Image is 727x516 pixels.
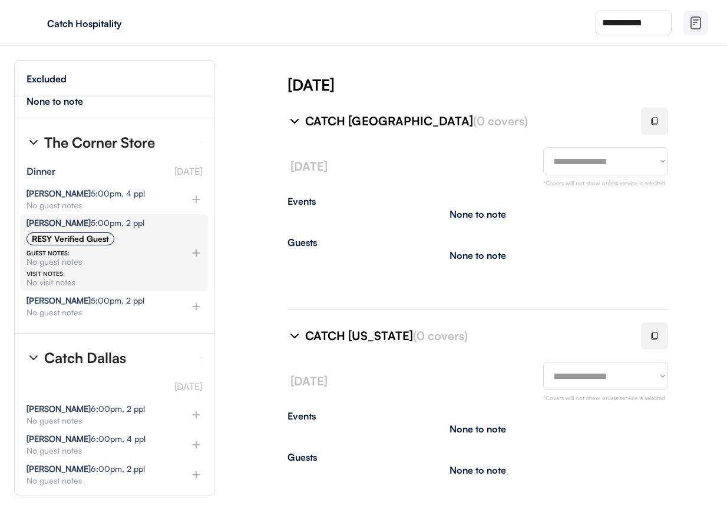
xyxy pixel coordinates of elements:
div: Events [288,197,668,206]
div: No guest notes [27,447,171,455]
img: plus%20%281%29.svg [190,194,202,205]
strong: [PERSON_NAME] [27,295,91,305]
div: Catch Hospitality [47,19,196,28]
div: No guest notes [27,258,171,266]
font: [DATE] [174,381,202,392]
div: 6:00pm, 2 ppl [27,465,145,473]
div: Catch Dallas [44,351,126,365]
img: chevron-right%20%281%29.svg [27,135,41,149]
div: Excluded [27,74,67,84]
div: No guest notes [27,308,171,317]
div: No guest notes [27,477,171,485]
font: [DATE] [174,165,202,177]
div: GUEST NOTES: [27,250,171,256]
div: The Corner Store [44,135,155,149]
div: None to note [450,251,506,260]
div: [DATE] [288,74,727,95]
img: chevron-right%20%281%29.svg [288,329,302,343]
div: None to note [27,96,105,106]
div: None to note [450,209,506,219]
div: 6:00pm, 2 ppl [27,405,145,413]
strong: [PERSON_NAME] [27,464,91,474]
div: No guest notes [27,417,171,425]
div: RESY Verified Guest [32,235,109,243]
img: plus%20%281%29.svg [190,469,202,481]
img: chevron-right%20%281%29.svg [27,351,41,365]
div: 5:00pm, 2 ppl [27,297,144,305]
img: plus%20%281%29.svg [190,409,202,421]
div: Dinner [27,167,55,176]
div: 5:00pm, 2 ppl [27,219,144,227]
font: [DATE] [290,159,328,174]
strong: [PERSON_NAME] [27,188,91,198]
div: No visit notes [27,278,171,287]
strong: [PERSON_NAME] [27,404,91,414]
font: *Covers will not show unless service is selected [543,179,665,187]
div: Guests [288,452,668,462]
font: (0 covers) [473,114,528,128]
div: None to note [450,424,506,434]
img: plus%20%281%29.svg [190,247,202,259]
div: VISIT NOTES: [27,271,171,277]
div: None to note [450,465,506,475]
div: CATCH [US_STATE] [305,328,627,344]
div: Events [288,411,668,421]
div: No guest notes [27,201,171,209]
img: file-02.svg [689,16,703,30]
img: yH5BAEAAAAALAAAAAABAAEAAAIBRAA7 [24,14,42,32]
strong: [PERSON_NAME] [27,218,91,228]
img: plus%20%281%29.svg [190,439,202,451]
strong: [PERSON_NAME] [27,434,91,444]
font: *Covers will not show unless service is selected [543,394,665,401]
img: plus%20%281%29.svg [190,301,202,312]
div: CATCH [GEOGRAPHIC_DATA] [305,113,627,129]
div: 5:00pm, 4 ppl [27,189,145,198]
div: Guests [288,238,668,247]
font: [DATE] [290,374,328,388]
font: (0 covers) [413,328,468,343]
img: chevron-right%20%281%29.svg [288,114,302,128]
div: 6:00pm, 4 ppl [27,435,146,443]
